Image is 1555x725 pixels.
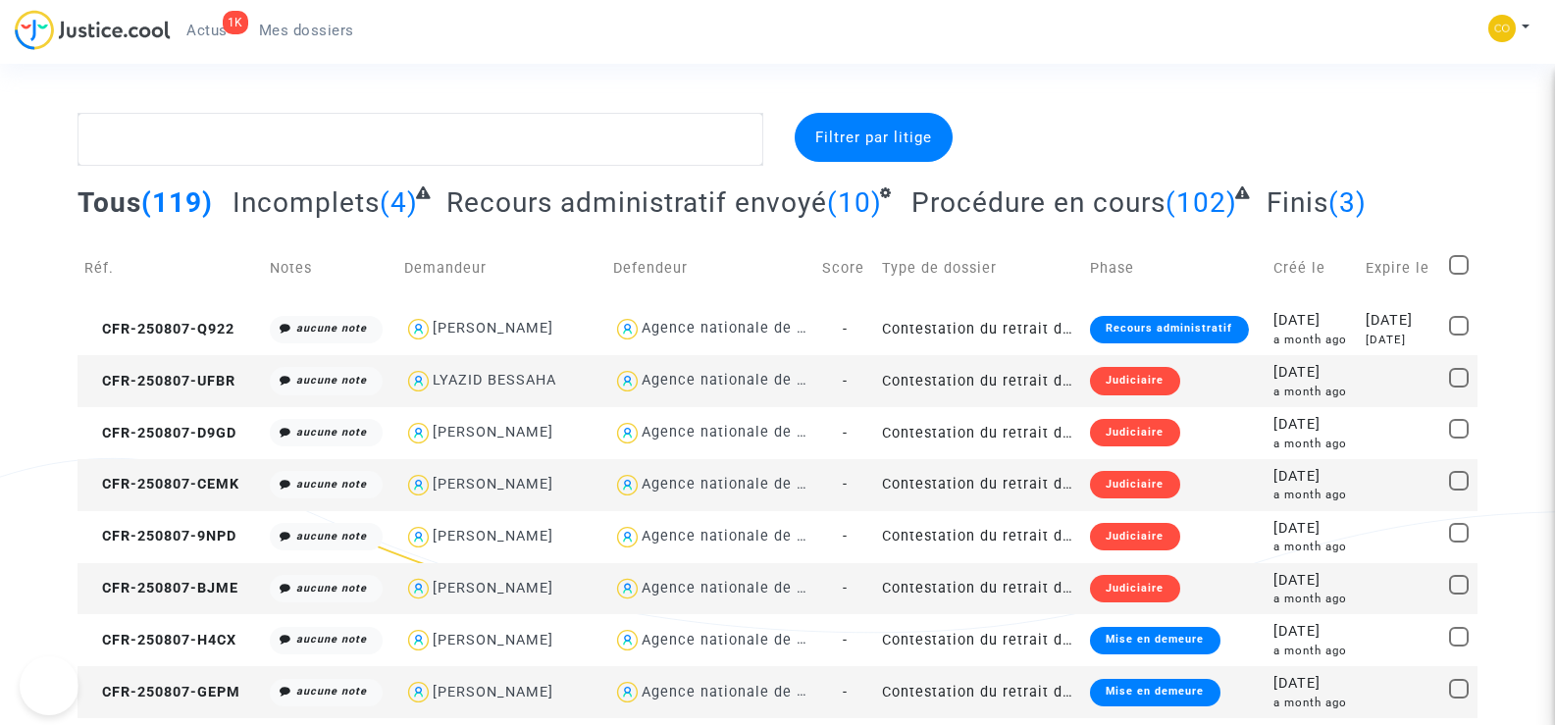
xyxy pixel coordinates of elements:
[1366,310,1434,332] div: [DATE]
[84,373,235,389] span: CFR-250807-UFBR
[1488,15,1516,42] img: 84a266a8493598cb3cce1313e02c3431
[1090,575,1179,602] div: Judiciaire
[875,459,1084,511] td: Contestation du retrait de [PERSON_NAME] par l'ANAH (mandataire)
[1090,679,1219,706] div: Mise en demeure
[843,321,848,337] span: -
[642,684,857,700] div: Agence nationale de l'habitat
[642,476,857,492] div: Agence nationale de l'habitat
[642,632,857,648] div: Agence nationale de l'habitat
[875,407,1084,459] td: Contestation du retrait de [PERSON_NAME] par l'ANAH (mandataire)
[404,471,433,499] img: icon-user.svg
[613,626,642,654] img: icon-user.svg
[827,186,882,219] span: (10)
[613,315,642,343] img: icon-user.svg
[433,320,553,337] div: [PERSON_NAME]
[433,476,553,492] div: [PERSON_NAME]
[433,632,553,648] div: [PERSON_NAME]
[1273,643,1353,659] div: a month ago
[20,656,78,715] iframe: Help Scout Beacon - Open
[243,16,370,45] a: Mes dossiers
[84,580,238,596] span: CFR-250807-BJME
[843,425,848,441] span: -
[613,523,642,551] img: icon-user.svg
[1090,471,1179,498] div: Judiciaire
[296,478,367,491] i: aucune note
[606,233,815,303] td: Defendeur
[404,626,433,654] img: icon-user.svg
[1359,233,1441,303] td: Expire le
[223,11,248,34] div: 1K
[613,419,642,447] img: icon-user.svg
[1273,570,1353,592] div: [DATE]
[404,367,433,395] img: icon-user.svg
[15,10,171,50] img: jc-logo.svg
[875,233,1084,303] td: Type de dossier
[642,528,857,544] div: Agence nationale de l'habitat
[875,666,1084,718] td: Contestation du retrait de [PERSON_NAME] par l'ANAH (mandataire)
[433,424,553,440] div: [PERSON_NAME]
[84,476,239,492] span: CFR-250807-CEMK
[397,233,606,303] td: Demandeur
[1273,414,1353,436] div: [DATE]
[843,632,848,648] span: -
[296,374,367,387] i: aucune note
[404,575,433,603] img: icon-user.svg
[1273,362,1353,384] div: [DATE]
[1267,233,1360,303] td: Créé le
[1090,316,1248,343] div: Recours administratif
[642,424,857,440] div: Agence nationale de l'habitat
[843,476,848,492] span: -
[1267,186,1328,219] span: Finis
[233,186,380,219] span: Incomplets
[875,303,1084,355] td: Contestation du retrait de [PERSON_NAME] par l'ANAH (mandataire)
[404,419,433,447] img: icon-user.svg
[186,22,228,39] span: Actus
[1273,332,1353,348] div: a month ago
[1328,186,1367,219] span: (3)
[1273,539,1353,555] div: a month ago
[642,580,857,596] div: Agence nationale de l'habitat
[84,684,240,700] span: CFR-250807-GEPM
[1090,419,1179,446] div: Judiciaire
[1273,466,1353,488] div: [DATE]
[1273,384,1353,400] div: a month ago
[259,22,354,39] span: Mes dossiers
[296,530,367,543] i: aucune note
[613,471,642,499] img: icon-user.svg
[171,16,243,45] a: 1KActus
[1273,621,1353,643] div: [DATE]
[875,563,1084,615] td: Contestation du retrait de [PERSON_NAME] par l'ANAH (mandataire)
[911,186,1166,219] span: Procédure en cours
[843,580,848,596] span: -
[1366,332,1434,348] div: [DATE]
[263,233,398,303] td: Notes
[433,372,556,388] div: LYAZID BESSAHA
[1273,436,1353,452] div: a month ago
[1166,186,1237,219] span: (102)
[875,355,1084,407] td: Contestation du retrait de [PERSON_NAME] par l'ANAH (mandataire)
[843,373,848,389] span: -
[1273,487,1353,503] div: a month ago
[78,186,141,219] span: Tous
[1090,627,1219,654] div: Mise en demeure
[84,321,234,337] span: CFR-250807-Q922
[1273,673,1353,695] div: [DATE]
[296,582,367,595] i: aucune note
[815,129,932,146] span: Filtrer par litige
[1273,591,1353,607] div: a month ago
[875,614,1084,666] td: Contestation du retrait de [PERSON_NAME] par l'ANAH (mandataire)
[404,315,433,343] img: icon-user.svg
[433,580,553,596] div: [PERSON_NAME]
[296,685,367,698] i: aucune note
[875,511,1084,563] td: Contestation du retrait de [PERSON_NAME] par l'ANAH (mandataire)
[84,425,236,441] span: CFR-250807-D9GD
[404,523,433,551] img: icon-user.svg
[446,186,827,219] span: Recours administratif envoyé
[78,233,262,303] td: Réf.
[296,322,367,335] i: aucune note
[1273,310,1353,332] div: [DATE]
[380,186,418,219] span: (4)
[843,528,848,544] span: -
[404,678,433,706] img: icon-user.svg
[613,678,642,706] img: icon-user.svg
